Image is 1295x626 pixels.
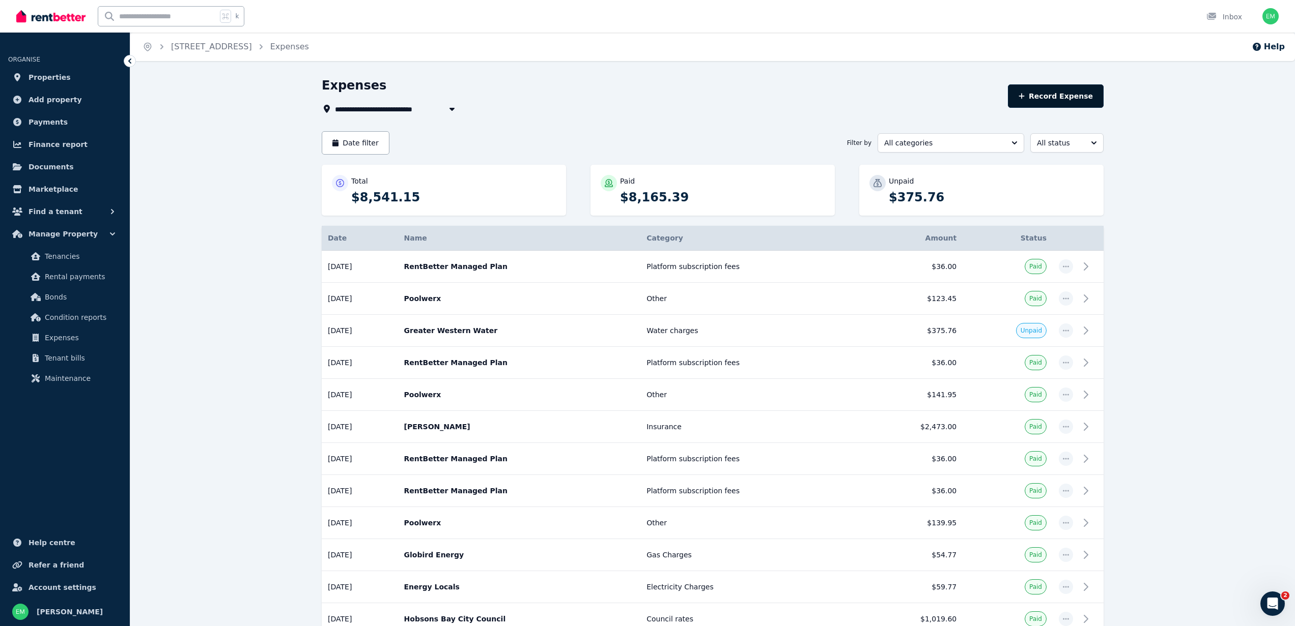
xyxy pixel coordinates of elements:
[45,372,114,384] span: Maintenance
[404,390,635,400] p: Poolwerx
[640,507,861,539] td: Other
[29,228,98,240] span: Manage Property
[1262,8,1279,24] img: Elizabeth McFarlane
[1029,262,1042,271] span: Paid
[270,42,309,51] a: Expenses
[1029,519,1042,527] span: Paid
[404,614,635,624] p: Hobsons Bay City Council
[404,293,635,304] p: Poolwerx
[351,189,556,205] p: $8,541.15
[861,379,963,411] td: $141.95
[322,379,398,411] td: [DATE]
[404,454,635,464] p: RentBetter Managed Plan
[322,315,398,347] td: [DATE]
[861,347,963,379] td: $36.00
[1021,326,1042,335] span: Unpaid
[45,352,114,364] span: Tenant bills
[1281,591,1289,600] span: 2
[640,411,861,443] td: Insurance
[640,283,861,315] td: Other
[1260,591,1285,616] iframe: Intercom live chat
[8,577,122,598] a: Account settings
[235,12,239,20] span: k
[884,138,1003,148] span: All categories
[861,411,963,443] td: $2,473.00
[45,311,114,323] span: Condition reports
[8,224,122,244] button: Manage Property
[1029,551,1042,559] span: Paid
[640,475,861,507] td: Platform subscription fees
[29,536,75,549] span: Help centre
[640,251,861,283] td: Platform subscription fees
[404,261,635,272] p: RentBetter Managed Plan
[171,42,252,51] a: [STREET_ADDRESS]
[8,90,122,110] a: Add property
[12,327,118,348] a: Expenses
[29,559,84,571] span: Refer a friend
[12,368,118,389] a: Maintenance
[12,348,118,368] a: Tenant bills
[1029,391,1042,399] span: Paid
[322,411,398,443] td: [DATE]
[29,94,82,106] span: Add property
[45,291,114,303] span: Bonds
[861,475,963,507] td: $36.00
[8,201,122,222] button: Find a tenant
[640,315,861,347] td: Water charges
[878,133,1024,153] button: All categories
[404,357,635,368] p: RentBetter Managed Plan
[1030,133,1104,153] button: All status
[12,287,118,307] a: Bonds
[8,67,122,87] a: Properties
[1029,487,1042,495] span: Paid
[12,307,118,327] a: Condition reports
[12,604,29,620] img: Elizabeth McFarlane
[12,246,118,266] a: Tenancies
[322,251,398,283] td: [DATE]
[620,189,825,205] p: $8,165.39
[620,176,635,186] p: Paid
[8,134,122,155] a: Finance report
[45,332,114,344] span: Expenses
[29,183,78,195] span: Marketplace
[1037,138,1083,148] span: All status
[889,176,914,186] p: Unpaid
[29,138,88,151] span: Finance report
[1029,615,1042,623] span: Paid
[640,226,861,251] th: Category
[29,116,68,128] span: Payments
[45,250,114,262] span: Tenancies
[1029,583,1042,591] span: Paid
[8,157,122,177] a: Documents
[1029,455,1042,463] span: Paid
[29,71,71,83] span: Properties
[8,179,122,199] a: Marketplace
[322,571,398,603] td: [DATE]
[640,539,861,571] td: Gas Charges
[322,507,398,539] td: [DATE]
[1008,84,1104,108] button: Record Expense
[861,315,963,347] td: $375.76
[351,176,368,186] p: Total
[1206,12,1242,22] div: Inbox
[889,189,1093,205] p: $375.76
[398,226,641,251] th: Name
[640,571,861,603] td: Electricity Charges
[322,539,398,571] td: [DATE]
[12,266,118,287] a: Rental payments
[847,139,871,147] span: Filter by
[861,571,963,603] td: $59.77
[8,112,122,132] a: Payments
[1029,294,1042,303] span: Paid
[322,77,386,94] h1: Expenses
[322,347,398,379] td: [DATE]
[404,582,635,592] p: Energy Locals
[130,33,321,61] nav: Breadcrumb
[45,271,114,283] span: Rental payments
[640,347,861,379] td: Platform subscription fees
[640,379,861,411] td: Other
[404,486,635,496] p: RentBetter Managed Plan
[29,161,74,173] span: Documents
[322,283,398,315] td: [DATE]
[16,9,86,24] img: RentBetter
